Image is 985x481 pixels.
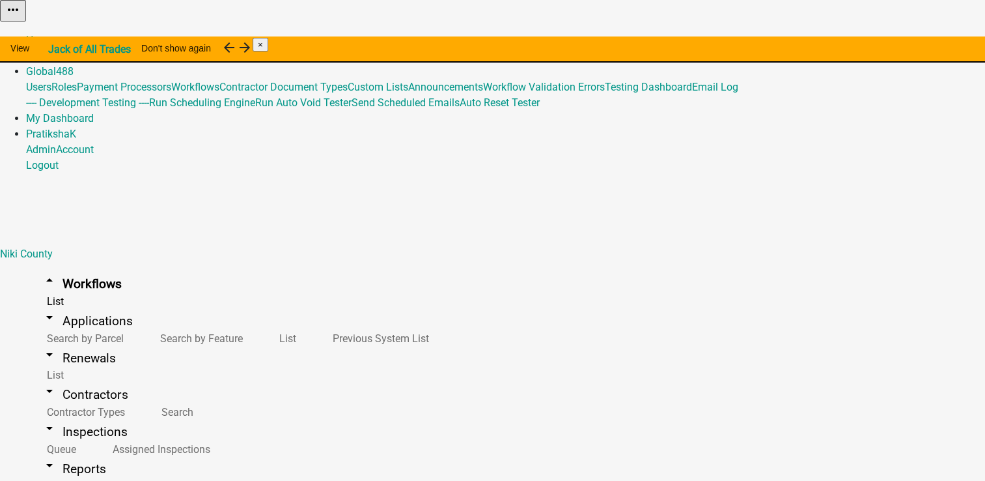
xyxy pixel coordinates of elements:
a: Previous System List [312,325,445,353]
i: arrow_drop_down [42,458,57,473]
a: Search by Parcel [26,325,139,353]
i: arrow_back [221,40,237,55]
i: more_horiz [5,2,21,18]
i: arrow_drop_down [42,310,57,325]
a: Email Log [692,81,738,93]
span: × [258,40,263,50]
a: Send Scheduled Emails [352,96,460,109]
a: Contractor Document Types [219,81,348,93]
strong: Jack of All Trades [48,43,131,55]
a: Contractor Types [26,398,141,426]
i: arrow_drop_down [42,383,57,399]
a: Search by Feature [139,325,258,353]
a: Roles [51,81,77,93]
a: Assigned Inspections [92,435,226,463]
button: Close [253,38,268,51]
a: Workflow Validation Errors [483,81,605,93]
a: Queue [26,435,92,463]
a: arrow_drop_downRenewals [26,343,132,373]
a: arrow_drop_upWorkflows [26,269,137,299]
a: List [258,325,312,353]
a: Payment Processors [77,81,171,93]
i: arrow_drop_down [42,420,57,436]
a: Announcements [408,81,483,93]
a: ---- Development Testing ---- [26,96,149,109]
i: arrow_drop_down [42,347,57,362]
a: PratikshaK [26,128,76,140]
div: PratikshaK [26,142,985,173]
a: arrow_drop_downInspections [26,416,143,447]
a: Home [26,34,53,46]
a: Logout [26,159,59,171]
span: 488 [56,65,74,78]
a: Search [141,398,209,426]
a: Auto Reset Tester [460,96,540,109]
i: arrow_drop_up [42,272,57,288]
a: List [26,361,79,389]
a: List [26,287,79,315]
a: arrow_drop_downContractors [26,379,144,410]
a: Admin [26,143,56,156]
a: Account [56,143,94,156]
a: Custom Lists [348,81,408,93]
a: Global488 [26,65,74,78]
i: arrow_forward [237,40,253,55]
a: Testing Dashboard [605,81,692,93]
a: Users [26,81,51,93]
a: Workflows [171,81,219,93]
a: Run Scheduling Engine [149,96,255,109]
button: Don't show again [131,36,221,60]
a: My Dashboard [26,112,94,124]
a: arrow_drop_downApplications [26,306,148,336]
div: Global488 [26,80,985,111]
a: Run Auto Void Tester [255,96,352,109]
